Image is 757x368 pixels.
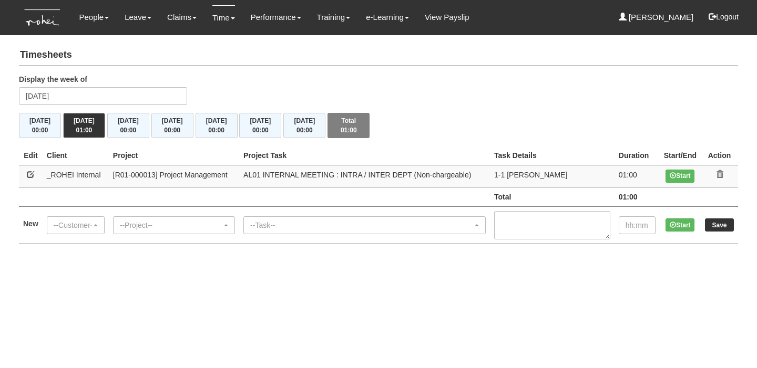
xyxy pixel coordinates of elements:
[76,127,93,134] span: 01:00
[615,165,660,187] td: 01:00
[19,74,87,85] label: Display the week of
[32,127,48,134] span: 00:00
[619,5,694,29] a: [PERSON_NAME]
[47,216,105,234] button: --Customer--
[366,5,409,29] a: e-Learning
[494,193,511,201] b: Total
[666,218,694,232] button: Start
[109,165,239,187] td: [R01-000013] Project Management
[425,5,469,29] a: View Payslip
[23,218,38,229] label: New
[251,5,301,29] a: Performance
[243,216,486,234] button: --Task--
[107,113,149,138] button: [DATE]00:00
[120,127,136,134] span: 00:00
[713,326,746,358] iframe: chat widget
[63,113,105,138] button: [DATE]01:00
[212,5,235,30] a: Time
[341,127,357,134] span: 01:00
[109,146,239,165] th: Project
[317,5,351,29] a: Training
[164,127,180,134] span: 00:00
[239,113,281,138] button: [DATE]00:00
[252,127,269,134] span: 00:00
[208,127,224,134] span: 00:00
[19,146,43,165] th: Edit
[19,45,738,66] h4: Timesheets
[113,216,235,234] button: --Project--
[490,146,615,165] th: Task Details
[19,113,61,138] button: [DATE]00:00
[54,220,91,230] div: --Customer--
[151,113,193,138] button: [DATE]00:00
[701,4,746,29] button: Logout
[167,5,197,29] a: Claims
[239,165,490,187] td: AL01 INTERNAL MEETING : INTRA / INTER DEPT (Non-chargeable)
[619,216,656,234] input: hh:mm
[125,5,151,29] a: Leave
[666,170,694,183] button: Start
[43,165,109,187] td: _ROHEI Internal
[615,187,660,206] td: 01:00
[283,113,325,138] button: [DATE]00:00
[328,113,370,138] button: Total01:00
[490,165,615,187] td: 1-1 [PERSON_NAME]
[120,220,222,230] div: --Project--
[296,127,313,134] span: 00:00
[19,113,738,138] div: Timesheet Week Summary
[79,5,109,29] a: People
[660,146,701,165] th: Start/End
[705,218,734,232] input: Save
[250,220,473,230] div: --Task--
[615,146,660,165] th: Duration
[239,146,490,165] th: Project Task
[43,146,109,165] th: Client
[701,146,738,165] th: Action
[196,113,238,138] button: [DATE]00:00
